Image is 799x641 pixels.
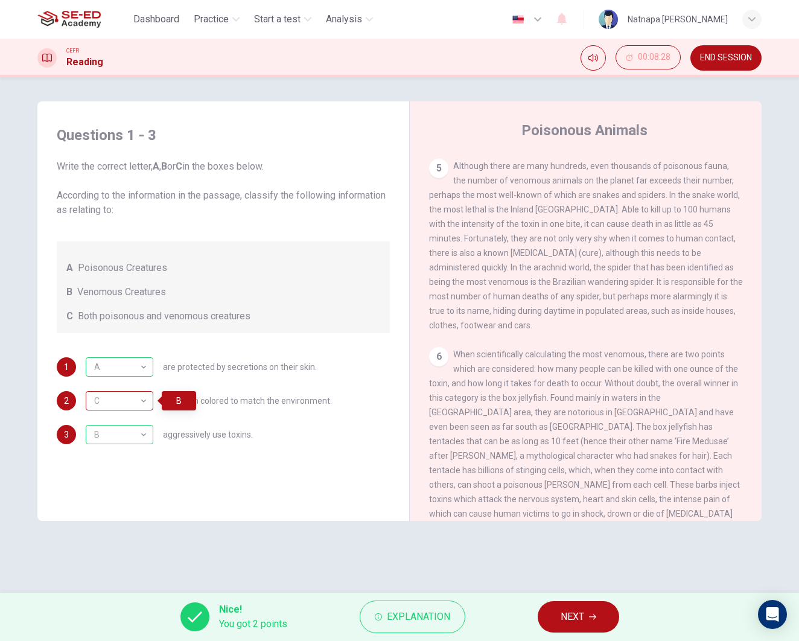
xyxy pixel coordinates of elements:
[429,347,448,366] div: 6
[581,45,606,71] div: Mute
[66,309,73,324] span: C
[86,425,153,444] div: B
[700,53,752,63] span: END SESSION
[86,391,153,410] div: B
[429,349,740,533] span: When scientifically calculating the most venomous, there are two points which are considered: how...
[37,7,101,31] img: SE-ED Academy logo
[360,601,465,633] button: Explanation
[194,12,229,27] span: Practice
[163,363,317,371] span: are protected by secretions on their skin.
[638,53,670,62] span: 00:08:28
[249,8,316,30] button: Start a test
[86,357,153,377] div: A
[387,608,450,625] span: Explanation
[37,7,129,31] a: SE-ED Academy logo
[161,161,167,172] b: B
[133,12,179,27] span: Dashboard
[66,261,73,275] span: A
[66,55,103,69] h1: Reading
[758,600,787,629] div: Open Intercom Messenger
[321,8,378,30] button: Analysis
[77,285,166,299] span: Venomous Creatures
[561,608,584,625] span: NEXT
[219,602,287,617] span: Nice!
[599,10,618,29] img: Profile picture
[326,12,362,27] span: Analysis
[86,350,149,384] div: A
[176,161,182,172] b: C
[189,8,244,30] button: Practice
[57,159,390,217] span: Write the correct letter, , or in the boxes below. According to the information in the passage, c...
[86,418,149,452] div: B
[219,617,287,631] span: You got 2 points
[162,391,196,410] div: B
[64,430,69,439] span: 3
[690,45,762,71] button: END SESSION
[64,363,69,371] span: 1
[163,430,253,439] span: aggressively use toxins.
[429,161,743,330] span: Although there are many hundreds, even thousands of poisonous fauna, the number of venomous anima...
[78,261,167,275] span: Poisonous Creatures
[616,45,681,71] div: Hide
[86,384,149,418] div: C
[153,161,159,172] b: A
[66,46,79,55] span: CEFR
[429,159,448,178] div: 5
[521,121,648,140] h4: Poisonous Animals
[628,12,728,27] div: Natnapa [PERSON_NAME]
[254,12,301,27] span: Start a test
[616,45,681,69] button: 00:08:28
[163,397,332,405] span: are often colored to match the environment.
[78,309,250,324] span: Both poisonous and venomous creatures
[538,601,619,633] button: NEXT
[511,15,526,24] img: en
[57,126,390,145] h4: Questions 1 - 3
[129,8,184,30] button: Dashboard
[64,397,69,405] span: 2
[66,285,72,299] span: B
